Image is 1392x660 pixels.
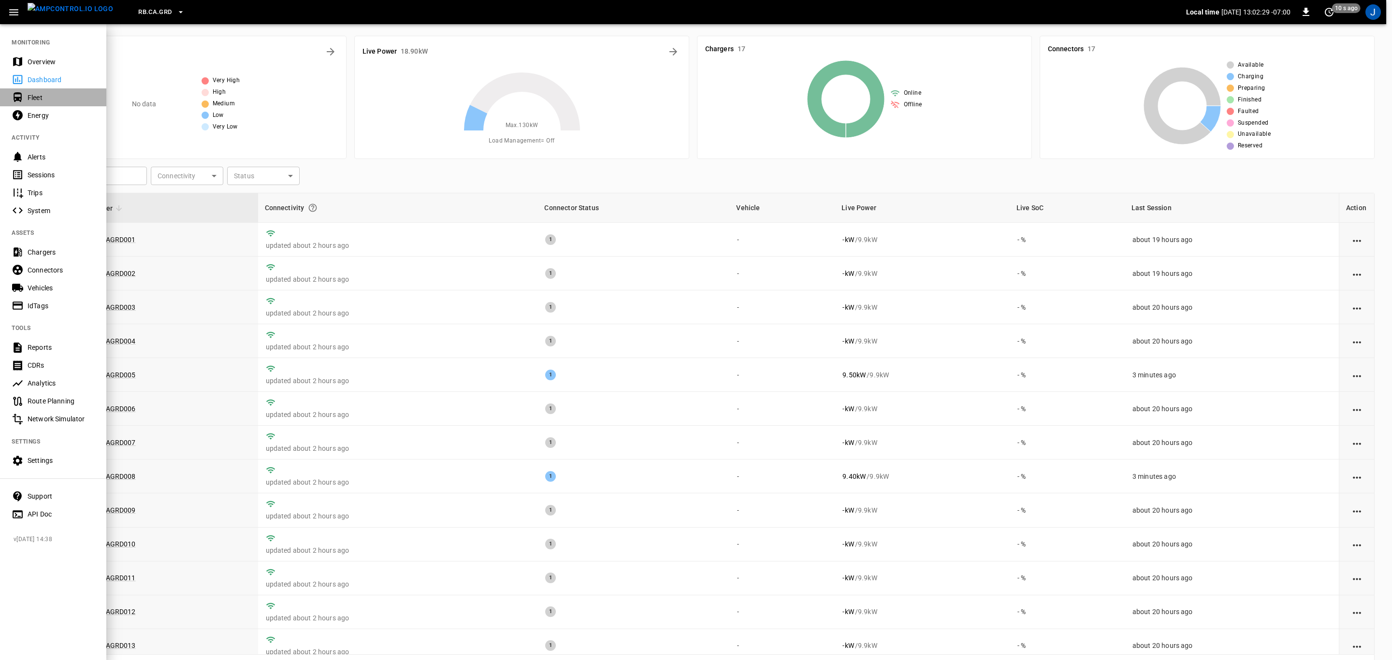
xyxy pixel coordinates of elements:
div: IdTags [28,301,95,311]
div: Route Planning [28,396,95,406]
div: Vehicles [28,283,95,293]
div: Connectors [28,265,95,275]
div: Dashboard [28,75,95,85]
span: 10 s ago [1332,3,1361,13]
img: ampcontrol.io logo [28,3,113,15]
div: Alerts [28,152,95,162]
div: Chargers [28,247,95,257]
div: System [28,206,95,215]
div: Analytics [28,378,95,388]
button: set refresh interval [1321,4,1337,20]
div: Network Simulator [28,414,95,424]
div: API Doc [28,509,95,519]
div: Support [28,491,95,501]
div: Settings [28,456,95,465]
div: Fleet [28,93,95,102]
span: RB.CA.GRD [138,7,172,18]
div: CDRs [28,360,95,370]
div: profile-icon [1365,4,1381,20]
div: Overview [28,57,95,67]
span: v [DATE] 14:38 [14,535,99,545]
div: Trips [28,188,95,198]
p: Local time [1186,7,1219,17]
p: [DATE] 13:02:29 -07:00 [1221,7,1290,17]
div: Sessions [28,170,95,180]
div: Reports [28,343,95,352]
div: Energy [28,111,95,120]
